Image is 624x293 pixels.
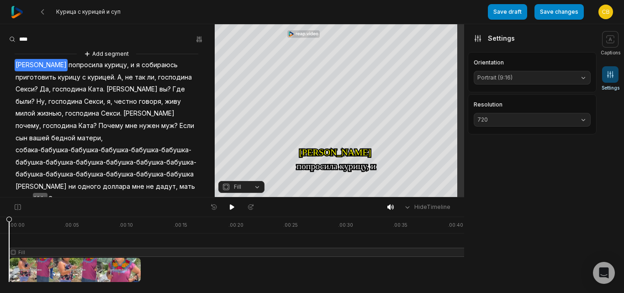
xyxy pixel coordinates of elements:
[82,49,131,59] button: Add segment
[52,83,87,96] span: господина
[138,120,160,132] span: нужен
[135,59,141,71] span: я
[234,183,241,191] span: Fill
[474,60,591,65] label: Orientation
[474,113,591,127] button: 720
[160,120,179,132] span: муж?
[39,83,52,96] span: Да,
[15,71,57,84] span: приготовить
[48,96,83,108] span: господина
[131,181,145,193] span: мне
[100,107,122,120] span: Секси.
[468,24,597,52] div: Settings
[172,83,186,96] span: Где
[77,181,102,193] span: одного
[601,49,620,56] span: Captions
[124,71,134,84] span: не
[98,120,124,132] span: Почему
[15,120,42,132] span: почему,
[15,132,28,144] span: сын
[139,193,161,205] span: живут
[15,59,68,71] span: [PERSON_NAME]
[42,120,78,132] span: господина
[602,85,619,91] span: Settings
[68,59,104,71] span: попросила
[81,71,87,84] span: с
[155,181,179,193] span: дадут,
[15,144,198,181] span: собака-бабушка-бабушка-бабушка-бабушка-бабушка-бабушка-бабушка-бабушка-бабушка-бабушка-бабушка-ба...
[138,96,164,108] span: говоря,
[87,71,116,84] span: курицей.
[593,262,615,284] div: Open Intercom Messenger
[104,59,130,71] span: курицу,
[116,71,124,84] span: А,
[126,193,139,205] span: там
[146,71,157,84] span: ли,
[488,4,527,20] button: Save draft
[113,96,138,108] span: честно
[76,132,104,144] span: матери,
[83,96,106,108] span: Секси,
[87,83,106,96] span: Ката.
[130,59,135,71] span: и
[474,71,591,85] button: Portrait (9:16)
[84,193,106,205] span: всего,
[106,83,159,96] span: [PERSON_NAME]
[50,132,76,144] span: бедной
[141,59,179,71] span: собираюсь
[164,96,182,108] span: живу
[134,71,146,84] span: так
[36,96,48,108] span: Ну,
[474,102,591,107] label: Resolution
[477,116,572,124] span: 720
[11,6,23,18] img: reap
[477,74,572,82] span: Portrait (9:16)
[33,193,48,205] span: 1.14s
[68,181,77,193] span: ни
[602,66,619,91] button: Settings
[64,107,100,120] span: господина
[15,83,39,96] span: Секси?
[218,181,264,193] button: Fill
[15,107,36,120] span: милой
[57,71,81,84] span: курицу
[62,193,84,205] span: лучше
[36,107,64,120] span: жизнью,
[15,181,68,193] span: [PERSON_NAME]
[78,120,98,132] span: Ката?
[179,181,196,193] span: мать
[15,193,33,205] span: твоя.
[56,8,121,16] span: Курица с курицей и суп
[157,71,193,84] span: господина
[15,96,36,108] span: были?
[106,96,113,108] span: я,
[102,181,131,193] span: доллара
[401,200,453,214] button: HideTimeline
[28,132,50,144] span: вашей
[179,120,195,132] span: Если
[159,83,172,96] span: вы?
[161,193,186,205] span: старые
[122,107,175,120] span: [PERSON_NAME]
[534,4,584,20] button: Save changes
[145,181,155,193] span: не
[601,31,620,56] button: Captions
[106,193,126,205] span: когда
[48,193,62,205] span: Это
[124,120,138,132] span: мне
